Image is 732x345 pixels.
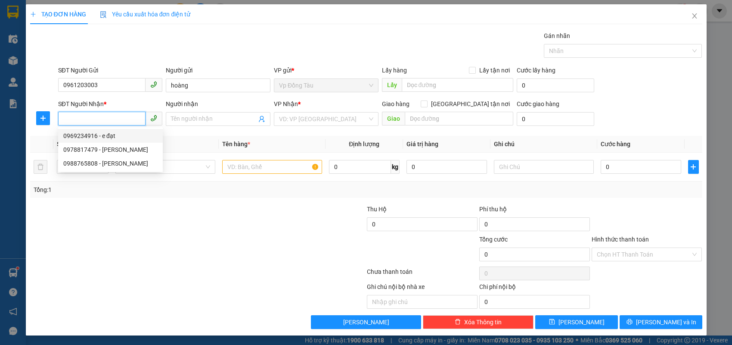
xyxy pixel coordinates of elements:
[222,141,250,147] span: Tên hàng
[636,317,696,327] span: [PERSON_NAME] và In
[58,129,163,143] div: 0969234916 - e đạt
[544,32,570,39] label: Gán nhãn
[464,317,502,327] span: Xóa Thông tin
[592,236,649,243] label: Hình thức thanh toán
[58,99,163,109] div: SĐT Người Nhận
[494,160,594,174] input: Ghi Chú
[6,37,80,68] span: Chuyển phát nhanh: [GEOGRAPHIC_DATA] - [GEOGRAPHIC_DATA]
[58,157,163,170] div: 0988765808 - Vũ
[100,11,107,18] img: icon
[58,143,163,157] div: 0978817479 - Anh Thắng
[343,317,389,327] span: [PERSON_NAME]
[549,319,555,326] span: save
[402,78,513,92] input: Dọc đường
[58,66,163,75] div: SĐT Người Gửi
[382,78,402,92] span: Lấy
[367,282,478,295] div: Ghi chú nội bộ nhà xe
[423,315,533,329] button: deleteXóa Thông tin
[274,100,298,107] span: VP Nhận
[36,111,50,125] button: plus
[490,136,597,153] th: Ghi chú
[601,141,630,147] span: Cước hàng
[558,317,605,327] span: [PERSON_NAME]
[30,11,86,18] span: TẠO ĐƠN HÀNG
[682,4,707,28] button: Close
[479,282,590,295] div: Chi phí nội bộ
[517,112,594,126] input: Cước giao hàng
[30,11,36,17] span: plus
[382,100,409,107] span: Giao hàng
[627,319,633,326] span: printer
[367,295,478,309] input: Nhập ghi chú
[3,31,5,75] img: logo
[476,66,513,75] span: Lấy tận nơi
[479,236,508,243] span: Tổng cước
[367,206,387,213] span: Thu Hộ
[535,315,618,329] button: save[PERSON_NAME]
[406,141,438,147] span: Giá trị hàng
[405,112,513,125] input: Dọc đường
[517,67,555,74] label: Cước lấy hàng
[37,115,50,122] span: plus
[34,160,47,174] button: delete
[121,160,210,173] span: Khác
[166,99,270,109] div: Người nhận
[382,67,407,74] span: Lấy hàng
[63,159,158,168] div: 0988765808 - [PERSON_NAME]
[455,319,461,326] span: delete
[81,58,133,67] span: LH1410250085
[688,160,699,174] button: plus
[366,267,478,282] div: Chưa thanh toán
[274,66,378,75] div: VP gửi
[391,160,400,174] span: kg
[100,11,191,18] span: Yêu cầu xuất hóa đơn điện tử
[150,115,157,122] span: phone
[428,99,513,109] span: [GEOGRAPHIC_DATA] tận nơi
[517,100,559,107] label: Cước giao hàng
[406,160,487,174] input: 0
[620,315,702,329] button: printer[PERSON_NAME] và In
[689,163,698,170] span: plus
[8,7,78,35] strong: CÔNG TY TNHH DỊCH VỤ DU LỊCH THỜI ĐẠI
[691,13,698,19] span: close
[279,79,373,92] span: Vp Đồng Tàu
[63,145,158,154] div: 0978817479 - [PERSON_NAME]
[222,160,322,174] input: VD: Bàn, Ghế
[479,204,590,217] div: Phí thu hộ
[166,66,270,75] div: Người gửi
[150,81,157,88] span: phone
[349,141,379,147] span: Định lượng
[34,185,283,194] div: Tổng: 1
[63,131,158,141] div: 0969234916 - e đạt
[311,315,422,329] button: [PERSON_NAME]
[258,116,265,122] span: user-add
[517,78,594,92] input: Cước lấy hàng
[382,112,405,125] span: Giao
[57,141,64,147] span: SL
